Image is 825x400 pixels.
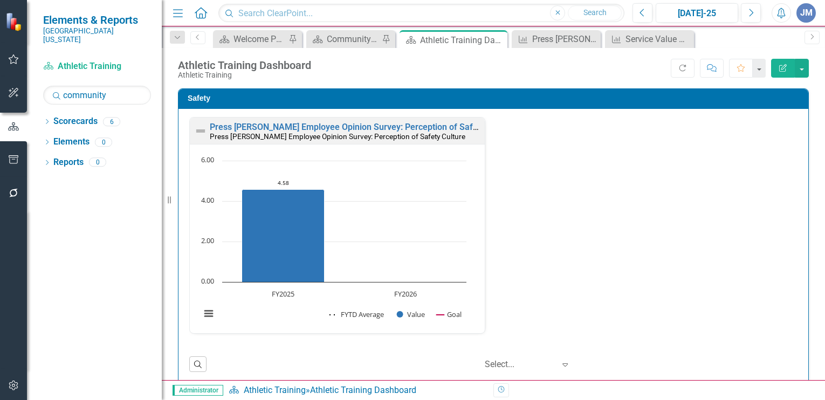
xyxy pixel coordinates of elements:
[178,71,311,79] div: Athletic Training
[394,289,417,299] text: FY2026
[568,5,622,20] button: Search
[532,32,598,46] div: Press [PERSON_NAME] Patient Experience: Overall Likelihood to Recommend
[327,32,379,46] div: Community Relations Dashboard
[583,8,607,17] span: Search
[195,155,479,330] div: Chart. Highcharts interactive chart.
[189,117,485,334] div: Double-Click to Edit
[242,189,325,282] path: FY2025, 4.58. Value.
[309,32,379,46] a: Community Relations Dashboard
[53,136,90,148] a: Elements
[210,132,465,141] small: Press [PERSON_NAME] Employee Opinion Survey: Perception of Safety Culture
[329,309,385,319] button: Show FYTD Average
[310,385,416,395] div: Athletic Training Dashboard
[95,137,112,147] div: 0
[420,33,505,47] div: Athletic Training Dashboard
[201,236,214,245] text: 2.00
[210,122,515,132] a: Press [PERSON_NAME] Employee Opinion Survey: Perception of Safety Culture
[43,26,151,44] small: [GEOGRAPHIC_DATA][US_STATE]
[244,385,306,395] a: Athletic Training
[514,32,598,46] a: Press [PERSON_NAME] Patient Experience: Overall Likelihood to Recommend
[201,276,214,286] text: 0.00
[201,306,216,321] button: View chart menu, Chart
[89,158,106,167] div: 0
[242,161,406,282] g: Value, series 2 of 3. Bar series with 2 bars.
[103,117,120,126] div: 6
[436,309,462,319] button: Show Goal
[218,4,624,23] input: Search ClearPoint...
[43,60,151,73] a: Athletic Training
[201,155,214,164] text: 6.00
[5,12,24,31] img: ClearPoint Strategy
[43,13,151,26] span: Elements & Reports
[656,3,738,23] button: [DATE]-25
[216,32,286,46] a: Welcome Page
[281,187,286,191] g: FYTD Average, series 1 of 3. Line with 2 data points.
[625,32,691,46] div: Service Value Department Survey
[201,195,214,205] text: 4.00
[195,155,472,330] svg: Interactive chart
[608,32,691,46] a: Service Value Department Survey
[188,94,803,102] h3: Safety
[178,59,311,71] div: Athletic Training Dashboard
[173,385,223,396] span: Administrator
[659,7,734,20] div: [DATE]-25
[272,289,294,299] text: FY2025
[43,86,151,105] input: Search Below...
[194,125,207,137] img: Not Defined
[53,156,84,169] a: Reports
[53,115,98,128] a: Scorecards
[796,3,816,23] button: JM
[278,179,289,187] text: 4.58
[229,384,485,397] div: »
[397,309,425,319] button: Show Value
[233,32,286,46] div: Welcome Page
